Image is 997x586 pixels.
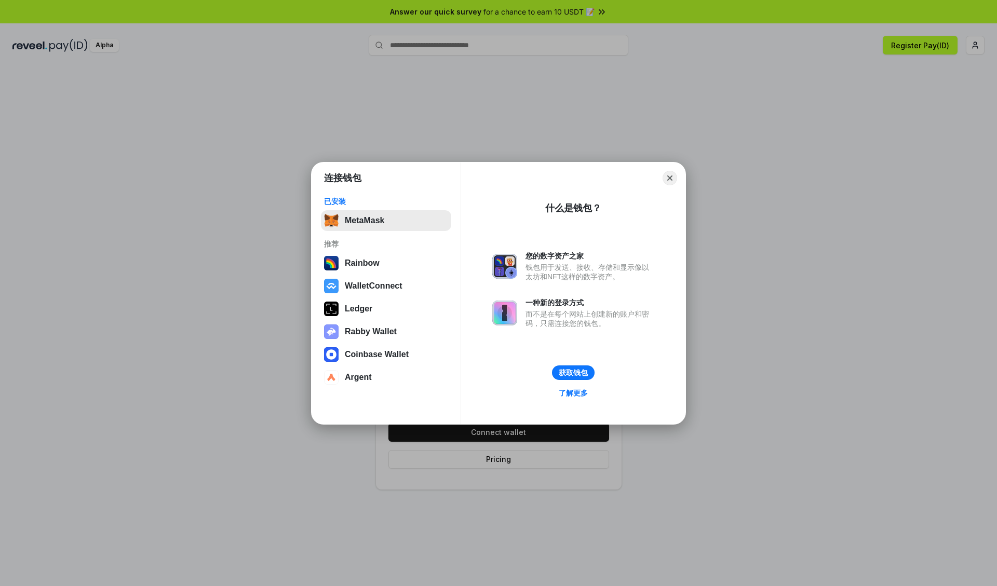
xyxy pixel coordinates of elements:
[324,197,448,206] div: 已安装
[324,213,339,228] img: svg+xml,%3Csvg%20fill%3D%22none%22%20height%3D%2233%22%20viewBox%3D%220%200%2035%2033%22%20width%...
[321,253,451,274] button: Rainbow
[321,367,451,388] button: Argent
[553,386,594,400] a: 了解更多
[345,373,372,382] div: Argent
[526,309,654,328] div: 而不是在每个网站上创建新的账户和密码，只需连接您的钱包。
[324,279,339,293] img: svg+xml,%3Csvg%20width%3D%2228%22%20height%3D%2228%22%20viewBox%3D%220%200%2028%2028%22%20fill%3D...
[345,281,402,291] div: WalletConnect
[324,172,361,184] h1: 连接钱包
[321,210,451,231] button: MetaMask
[324,302,339,316] img: svg+xml,%3Csvg%20xmlns%3D%22http%3A%2F%2Fwww.w3.org%2F2000%2Fsvg%22%20width%3D%2228%22%20height%3...
[559,388,588,398] div: 了解更多
[345,258,380,268] div: Rainbow
[345,327,397,336] div: Rabby Wallet
[324,324,339,339] img: svg+xml,%3Csvg%20xmlns%3D%22http%3A%2F%2Fwww.w3.org%2F2000%2Fsvg%22%20fill%3D%22none%22%20viewBox...
[345,304,372,314] div: Ledger
[321,344,451,365] button: Coinbase Wallet
[559,368,588,377] div: 获取钱包
[526,298,654,307] div: 一种新的登录方式
[545,202,601,214] div: 什么是钱包？
[321,321,451,342] button: Rabby Wallet
[321,276,451,296] button: WalletConnect
[526,263,654,281] div: 钱包用于发送、接收、存储和显示像以太坊和NFT这样的数字资产。
[345,216,384,225] div: MetaMask
[526,251,654,261] div: 您的数字资产之家
[492,254,517,279] img: svg+xml,%3Csvg%20xmlns%3D%22http%3A%2F%2Fwww.w3.org%2F2000%2Fsvg%22%20fill%3D%22none%22%20viewBox...
[321,298,451,319] button: Ledger
[324,239,448,249] div: 推荐
[492,301,517,325] img: svg+xml,%3Csvg%20xmlns%3D%22http%3A%2F%2Fwww.w3.org%2F2000%2Fsvg%22%20fill%3D%22none%22%20viewBox...
[324,347,339,362] img: svg+xml,%3Csvg%20width%3D%2228%22%20height%3D%2228%22%20viewBox%3D%220%200%2028%2028%22%20fill%3D...
[552,365,595,380] button: 获取钱包
[663,171,677,185] button: Close
[324,370,339,385] img: svg+xml,%3Csvg%20width%3D%2228%22%20height%3D%2228%22%20viewBox%3D%220%200%2028%2028%22%20fill%3D...
[324,256,339,270] img: svg+xml,%3Csvg%20width%3D%22120%22%20height%3D%22120%22%20viewBox%3D%220%200%20120%20120%22%20fil...
[345,350,409,359] div: Coinbase Wallet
